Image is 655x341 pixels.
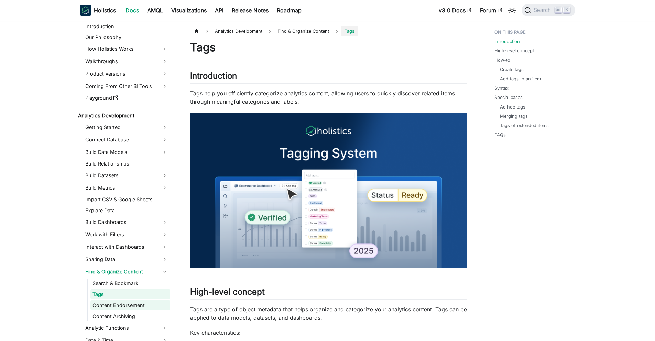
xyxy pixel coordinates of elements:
a: Explore Data [83,206,170,215]
a: How-to [494,57,510,64]
a: Forum [476,5,506,16]
a: Special cases [494,94,523,101]
a: Getting Started [83,122,170,133]
span: Search [531,7,555,13]
a: Docs [121,5,143,16]
a: Merging tags [500,113,528,120]
img: Holistics [80,5,91,16]
a: Playground [83,93,170,103]
a: Import CSV & Google Sheets [83,195,170,204]
a: Interact with Dashboards [83,241,170,252]
h2: Introduction [190,71,467,84]
a: Build Relationships [83,159,170,169]
a: Sharing Data [83,254,170,265]
a: Our Philosophy [83,33,170,42]
p: Tags help you efficiently categorize analytics content, allowing users to quickly discover relate... [190,89,467,106]
a: Search & Bookmark [90,279,170,288]
a: Introduction [494,38,520,45]
span: Find & Organize Content [274,26,332,36]
span: Tags [341,26,358,36]
a: Find & Organize Content [83,266,170,277]
a: Build Datasets [83,170,170,181]
a: Content Archiving [90,311,170,321]
p: Key characteristics: [190,329,467,337]
a: Add tags to an item [500,76,541,82]
a: Release Notes [228,5,273,16]
a: v3.0 Docs [435,5,476,16]
a: Product Versions [83,68,170,79]
button: Search (Ctrl+K) [522,4,575,16]
a: Visualizations [167,5,211,16]
a: Build Dashboards [83,217,170,228]
span: Analytics Development [211,26,266,36]
a: Content Endorsement [90,300,170,310]
a: Tags [90,289,170,299]
nav: Breadcrumbs [190,26,467,36]
p: Tags are a type of object metadata that helps organize and categorize your analytics content. Tag... [190,305,467,322]
a: Home page [190,26,203,36]
img: Tagging System [190,113,467,268]
a: Analytic Functions [83,322,170,333]
a: AMQL [143,5,167,16]
a: Introduction [83,22,170,31]
a: Tags of extended items [500,122,549,129]
a: Ad hoc tags [500,104,525,110]
a: API [211,5,228,16]
h1: Tags [190,41,467,54]
a: FAQs [494,132,506,138]
a: HolisticsHolistics [80,5,116,16]
a: How Holistics Works [83,44,170,55]
a: Roadmap [273,5,306,16]
h2: High-level concept [190,287,467,300]
a: Build Metrics [83,182,170,193]
a: Analytics Development [76,111,170,121]
button: Switch between dark and light mode (currently light mode) [506,5,517,16]
a: Work with Filters [83,229,170,240]
b: Holistics [94,6,116,14]
a: Create tags [500,66,524,73]
a: Walkthroughs [83,56,170,67]
a: Build Data Models [83,147,170,158]
kbd: K [563,7,570,13]
a: High-level concept [494,47,534,54]
a: Coming From Other BI Tools [83,81,170,92]
nav: Docs sidebar [73,21,176,341]
a: Syntax [494,85,509,91]
a: Connect Database [83,134,170,145]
